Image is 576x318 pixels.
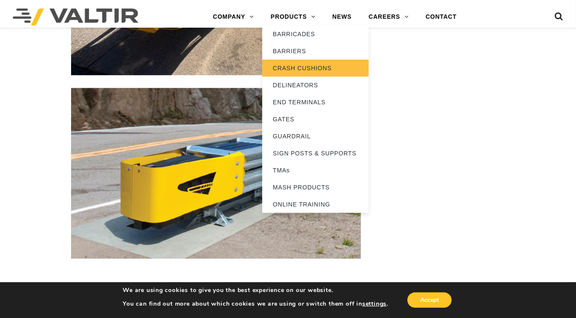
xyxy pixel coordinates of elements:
img: Valtir [13,9,138,26]
a: COMPANY [204,9,262,26]
a: CONTACT [417,9,465,26]
a: PRODUCTS [262,9,324,26]
button: Accept [407,292,452,308]
a: TMAs [262,162,369,179]
a: SIGN POSTS & SUPPORTS [262,145,369,162]
p: We are using cookies to give you the best experience on our website. [123,286,388,294]
a: DELINEATORS [262,77,369,94]
a: CRASH CUSHIONS [262,60,369,77]
button: settings [362,300,387,308]
a: GUARDRAIL [262,128,369,145]
a: BARRIERS [262,43,369,60]
a: END TERMINALS [262,94,369,111]
a: NEWS [324,9,360,26]
a: MASH PRODUCTS [262,179,369,196]
a: CAREERS [360,9,417,26]
a: ONLINE TRAINING [262,196,369,213]
a: GATES [262,111,369,128]
p: You can find out more about which cookies we are using or switch them off in . [123,300,388,308]
a: BARRICADES [262,26,369,43]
